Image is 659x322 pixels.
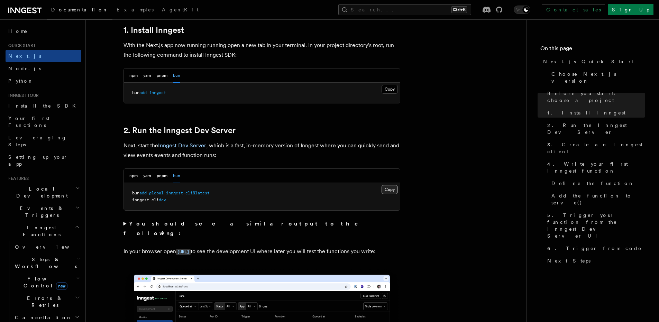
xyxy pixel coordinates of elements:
[544,209,645,242] a: 5. Trigger your function from the Inngest Dev Server UI
[117,7,154,12] span: Examples
[47,2,112,19] a: Documentation
[6,93,39,98] span: Inngest tour
[123,40,400,60] p: With the Next.js app now running running open a new tab in your terminal. In your project directo...
[123,247,400,257] p: In your browser open to see the development UI where later you will test the functions you write:
[143,68,151,83] button: yarn
[544,242,645,255] a: 6. Trigger from code
[8,154,68,167] span: Setting up your app
[12,273,81,292] button: Flow Controlnew
[6,202,81,221] button: Events & Triggers
[551,180,634,187] span: Define the function
[6,25,81,37] a: Home
[166,191,210,195] span: inngest-cli@latest
[123,219,400,238] summary: You should see a similar output to the following:
[549,177,645,190] a: Define the function
[12,256,77,270] span: Steps & Workflows
[158,142,206,149] a: Inngest Dev Server
[132,90,139,95] span: bun
[540,55,645,68] a: Next.js Quick Start
[547,245,642,252] span: 6. Trigger from code
[157,169,167,183] button: pnpm
[544,158,645,177] a: 4. Write your first Inngest function
[338,4,471,15] button: Search...Ctrl+K
[8,135,67,147] span: Leveraging Steps
[149,191,164,195] span: global
[8,116,49,128] span: Your first Functions
[451,6,467,13] kbd: Ctrl+K
[143,169,151,183] button: yarn
[129,169,138,183] button: npm
[514,6,530,14] button: Toggle dark mode
[547,160,645,174] span: 4. Write your first Inngest function
[158,2,203,19] a: AgentKit
[551,71,645,84] span: Choose Next.js version
[549,190,645,209] a: Add the function to serve()
[547,109,625,116] span: 1. Install Inngest
[544,138,645,158] a: 3. Create an Inngest client
[8,53,41,59] span: Next.js
[544,87,645,107] a: Before you start: choose a project
[51,7,108,12] span: Documentation
[6,131,81,151] a: Leveraging Steps
[12,275,76,289] span: Flow Control
[15,244,86,250] span: Overview
[382,85,398,94] button: Copy
[12,241,81,253] a: Overview
[123,126,236,135] a: 2. Run the Inngest Dev Server
[12,295,75,309] span: Errors & Retries
[112,2,158,19] a: Examples
[12,314,72,321] span: Cancellation
[6,75,81,87] a: Python
[6,205,75,219] span: Events & Triggers
[159,197,166,202] span: dev
[542,4,605,15] a: Contact sales
[6,185,75,199] span: Local Development
[547,90,645,104] span: Before you start: choose a project
[6,112,81,131] a: Your first Functions
[139,191,147,195] span: add
[6,183,81,202] button: Local Development
[139,90,147,95] span: add
[123,220,368,237] strong: You should see a similar output to the following:
[6,151,81,170] a: Setting up your app
[382,185,398,194] button: Copy
[8,78,34,84] span: Python
[547,257,591,264] span: Next Steps
[162,7,199,12] span: AgentKit
[6,50,81,62] a: Next.js
[132,191,139,195] span: bun
[8,103,80,109] span: Install the SDK
[8,66,41,71] span: Node.js
[123,141,400,160] p: Next, start the , which is a fast, in-memory version of Inngest where you can quickly send and vi...
[547,212,645,239] span: 5. Trigger your function from the Inngest Dev Server UI
[6,43,36,48] span: Quick start
[551,192,645,206] span: Add the function to serve()
[123,25,184,35] a: 1. Install Inngest
[6,176,29,181] span: Features
[6,100,81,112] a: Install the SDK
[6,221,81,241] button: Inngest Functions
[549,68,645,87] a: Choose Next.js version
[132,197,159,202] span: inngest-cli
[547,141,645,155] span: 3. Create an Inngest client
[543,58,634,65] span: Next.js Quick Start
[547,122,645,136] span: 2. Run the Inngest Dev Server
[176,249,191,255] code: [URL]
[129,68,138,83] button: npm
[149,90,166,95] span: inngest
[544,255,645,267] a: Next Steps
[12,292,81,311] button: Errors & Retries
[608,4,653,15] a: Sign Up
[6,224,75,238] span: Inngest Functions
[12,253,81,273] button: Steps & Workflows
[173,68,180,83] button: bun
[56,282,67,290] span: new
[157,68,167,83] button: pnpm
[6,62,81,75] a: Node.js
[540,44,645,55] h4: On this page
[544,119,645,138] a: 2. Run the Inngest Dev Server
[173,169,180,183] button: bun
[176,248,191,255] a: [URL]
[544,107,645,119] a: 1. Install Inngest
[8,28,28,35] span: Home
